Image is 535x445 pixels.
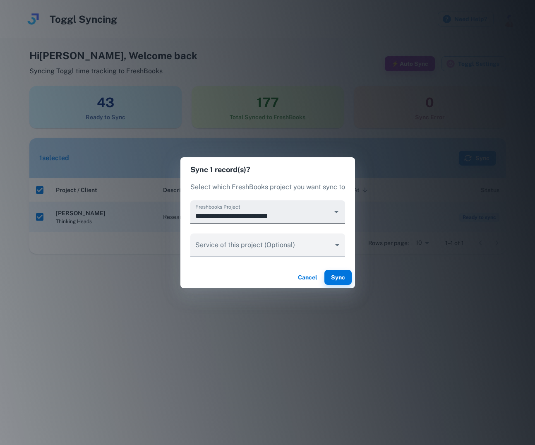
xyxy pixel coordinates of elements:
button: Sync [324,270,352,285]
p: Select which FreshBooks project you want sync to [190,182,345,192]
button: Cancel [295,270,321,285]
button: Open [331,206,342,218]
h2: Sync 1 record(s)? [180,157,355,182]
div: ​ [190,233,345,257]
label: Freshbooks Project [195,203,240,210]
